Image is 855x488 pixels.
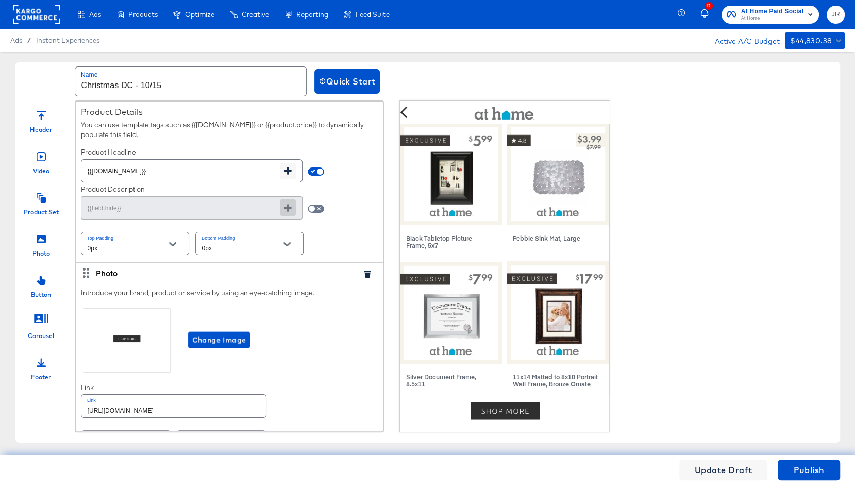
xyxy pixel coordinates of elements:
[699,5,716,25] button: 12
[279,237,295,252] button: Open
[188,332,250,348] button: Change Image
[790,35,832,47] div: $44,830.38
[76,283,383,461] div: Introduce your brand, product or service by using an eye-catching image.
[33,166,49,175] div: Video
[679,460,768,480] button: Update Draft
[778,460,840,480] button: Publish
[827,6,845,24] button: JR
[785,32,845,49] button: $44,830.38
[406,373,476,388] strong: Silver Document Frame, 8.5x11
[296,10,328,19] span: Reporting
[793,463,824,477] span: Publish
[10,36,22,44] span: Ads
[695,463,752,477] span: Update Draft
[400,396,610,433] img: hero placeholder
[36,36,99,44] a: Instant Experiences
[22,36,36,44] span: /
[81,193,280,215] input: Description
[192,334,246,347] span: Change Image
[89,10,101,19] span: Ads
[128,10,158,19] span: Products
[28,331,54,340] div: Carousel
[81,120,378,139] div: You can use template tags such as {{[DOMAIN_NAME]}} or {{product.price}} to dynamically populate ...
[356,10,390,19] span: Feed Suite
[513,373,598,388] strong: 11x14 Matted to 8x10 Portrait Wall Frame, Bronze Ornate
[318,74,376,89] span: Quick Start
[513,234,580,242] strong: Pebble Sink Mat, Large
[81,383,266,420] div: Link
[81,156,280,178] input: Headline
[24,208,59,216] div: Product Set
[31,290,51,299] div: Button
[741,6,803,17] span: At Home Paid Social
[81,107,378,117] div: Product Details
[831,9,841,21] span: JR
[30,125,52,134] div: Header
[32,249,50,258] div: Photo
[406,234,472,249] strong: Black Tabletop Picture Frame, 5x7
[741,14,803,23] span: At Home
[81,147,304,157] div: Product Headline
[31,373,51,381] div: Footer
[81,395,266,417] input: http://www.example.com
[185,10,214,19] span: Optimize
[704,32,780,48] div: Active A/C Budget
[96,267,355,278] div: Photo
[722,6,819,24] button: At Home Paid SocialAt Home
[81,184,304,194] div: Product Description
[705,2,713,10] div: 12
[314,69,380,94] button: Quick Start
[165,237,180,252] button: Open
[242,10,269,19] span: Creative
